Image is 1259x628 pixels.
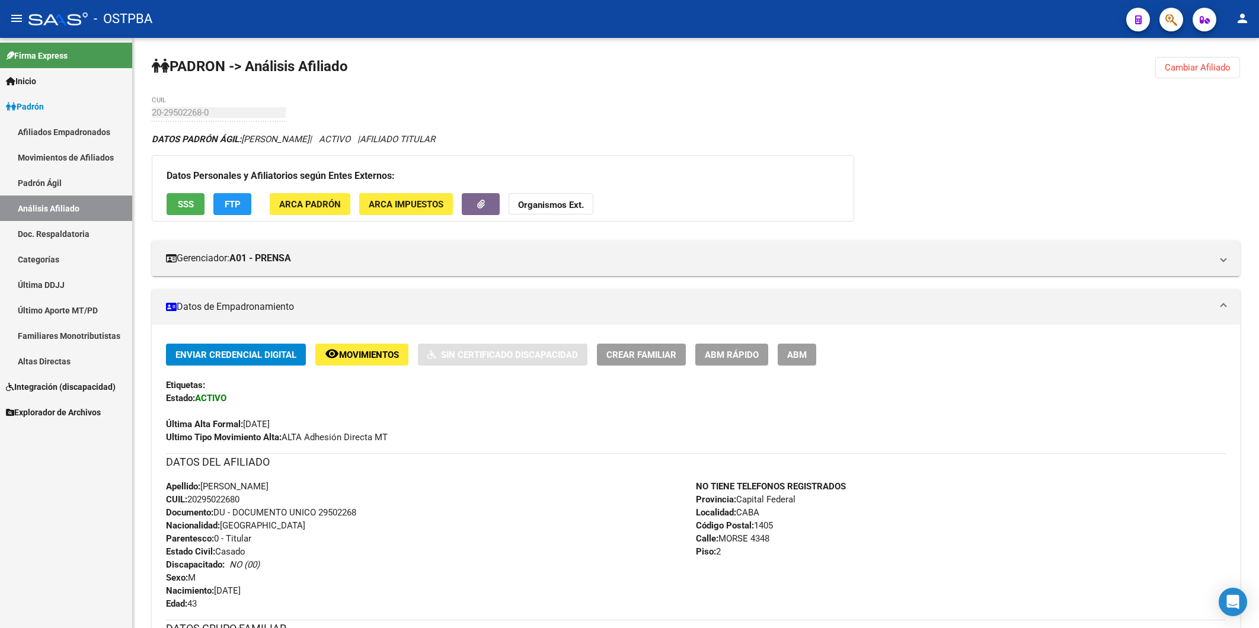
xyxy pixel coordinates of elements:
button: ABM Rápido [695,344,768,366]
span: [PERSON_NAME] [166,481,269,492]
span: ALTA Adhesión Directa MT [166,432,388,443]
button: Organismos Ext. [509,193,593,215]
strong: Edad: [166,598,187,609]
span: Padrón [6,100,44,113]
mat-panel-title: Gerenciador: [166,252,1212,265]
strong: Código Postal: [696,520,754,531]
strong: NO TIENE TELEFONOS REGISTRADOS [696,481,846,492]
mat-expansion-panel-header: Gerenciador:A01 - PRENSA [152,241,1240,276]
span: ABM Rápido [705,350,759,360]
strong: PADRON -> Análisis Afiliado [152,58,348,75]
button: SSS [167,193,204,215]
span: AFILIADO TITULAR [360,134,435,145]
strong: Nacionalidad: [166,520,220,531]
span: [GEOGRAPHIC_DATA] [166,520,305,531]
i: NO (00) [229,559,260,570]
span: MORSE 4348 [696,533,769,544]
span: Cambiar Afiliado [1165,62,1231,73]
strong: Etiquetas: [166,380,205,390]
div: Open Intercom Messenger [1219,588,1247,616]
button: Crear Familiar [597,344,686,366]
button: Movimientos [315,344,408,366]
span: ABM [787,350,807,360]
span: 1405 [696,520,773,531]
strong: Piso: [696,546,716,557]
span: 2 [696,546,721,557]
span: - OSTPBA [94,6,152,32]
button: ARCA Impuestos [359,193,453,215]
span: ARCA Impuestos [369,199,443,210]
strong: Documento: [166,507,213,518]
strong: Sexo: [166,572,188,583]
strong: Calle: [696,533,718,544]
span: [DATE] [166,419,270,430]
h3: Datos Personales y Afiliatorios según Entes Externos: [167,168,839,184]
strong: Discapacitado: [166,559,225,570]
span: [DATE] [166,585,241,596]
span: CABA [696,507,759,518]
span: Casado [166,546,245,557]
mat-icon: remove_red_eye [325,347,339,361]
strong: A01 - PRENSA [229,252,291,265]
span: M [166,572,196,583]
span: Explorador de Archivos [6,406,101,419]
span: Movimientos [339,350,399,360]
strong: CUIL: [166,494,187,505]
h3: DATOS DEL AFILIADO [166,454,1226,470]
button: ABM [778,344,816,366]
strong: Apellido: [166,481,200,492]
mat-icon: person [1235,11,1250,25]
span: Firma Express [6,49,68,62]
button: FTP [213,193,251,215]
span: FTP [225,199,241,210]
strong: Localidad: [696,507,736,518]
strong: DATOS PADRÓN ÁGIL: [152,134,241,145]
span: 43 [166,598,197,609]
span: Enviar Credencial Digital [175,350,296,360]
span: 0 - Titular [166,533,251,544]
button: Sin Certificado Discapacidad [418,344,587,366]
span: DU - DOCUMENTO UNICO 29502268 [166,507,356,518]
span: Integración (discapacidad) [6,380,116,393]
button: ARCA Padrón [270,193,350,215]
span: ARCA Padrón [279,199,341,210]
strong: Última Alta Formal: [166,419,243,430]
strong: Provincia: [696,494,736,505]
span: Sin Certificado Discapacidad [441,350,578,360]
mat-expansion-panel-header: Datos de Empadronamiento [152,289,1240,325]
span: Capital Federal [696,494,795,505]
strong: Organismos Ext. [518,200,584,210]
strong: Nacimiento: [166,585,214,596]
span: SSS [178,199,194,210]
strong: ACTIVO [195,393,226,403]
i: | ACTIVO | [152,134,435,145]
strong: Estado: [166,393,195,403]
mat-panel-title: Datos de Empadronamiento [166,300,1212,313]
strong: Estado Civil: [166,546,215,557]
mat-icon: menu [9,11,24,25]
strong: Parentesco: [166,533,214,544]
span: Crear Familiar [606,350,676,360]
button: Enviar Credencial Digital [166,344,306,366]
span: 20295022680 [166,494,239,505]
button: Cambiar Afiliado [1155,57,1240,78]
span: [PERSON_NAME] [152,134,309,145]
span: Inicio [6,75,36,88]
strong: Ultimo Tipo Movimiento Alta: [166,432,282,443]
